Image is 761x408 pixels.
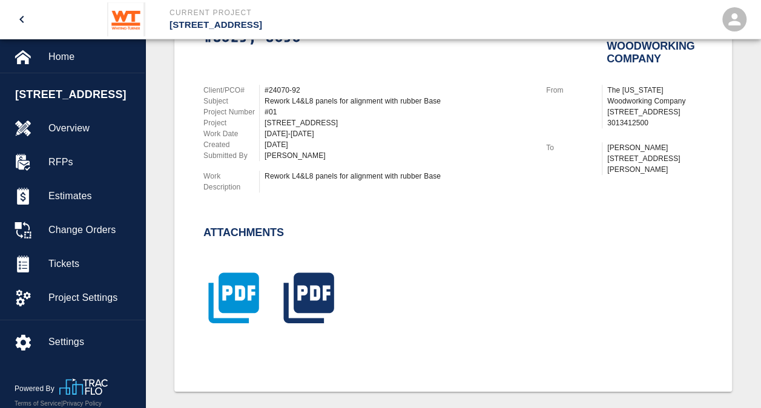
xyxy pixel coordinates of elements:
div: [DATE] [265,139,532,150]
p: [STREET_ADDRESS] [170,18,446,32]
button: open drawer [7,5,36,34]
p: Work Date [203,128,259,139]
span: RFPs [48,155,135,169]
p: From [546,85,602,96]
p: [PERSON_NAME] [607,142,703,153]
span: Project Settings [48,291,135,305]
span: Overview [48,121,135,136]
p: Project Number [203,107,259,117]
p: [STREET_ADDRESS] [607,107,703,117]
div: #24070-92 [265,85,532,96]
div: [DATE]-[DATE] [265,128,532,139]
p: Created [203,139,259,150]
span: Home [48,50,135,64]
p: 3013412500 [607,117,703,128]
span: [STREET_ADDRESS] [15,87,139,103]
h2: Attachments [203,226,284,240]
p: Work Description [203,171,259,192]
img: TracFlo [59,378,108,395]
span: | [61,400,63,407]
span: Change Orders [48,223,135,237]
span: Tickets [48,257,135,271]
p: The [US_STATE] Woodworking Company [607,85,703,107]
span: Settings [48,335,135,349]
a: Privacy Policy [63,400,102,407]
p: Powered By [15,383,59,394]
p: Subject [203,96,259,107]
div: #01 [265,107,532,117]
p: Submitted By [203,150,259,161]
p: Client/PCO# [203,85,259,96]
img: Whiting-Turner [107,2,145,36]
span: Estimates [48,189,135,203]
iframe: Chat Widget [559,277,761,408]
p: [STREET_ADDRESS][PERSON_NAME] [607,153,703,175]
div: Rework L4&L8 panels for alignment with rubber Base [265,96,532,107]
div: Rework L4&L8 panels for alignment with rubber Base [265,171,532,182]
div: [PERSON_NAME] [265,150,532,161]
p: To [546,142,602,153]
div: [STREET_ADDRESS] [265,117,532,128]
p: Current Project [170,7,446,18]
p: Project [203,117,259,128]
h2: The [US_STATE] Woodworking Company [607,27,703,61]
a: Terms of Service [15,400,61,407]
h1: #8023, 8030 [203,27,532,67]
